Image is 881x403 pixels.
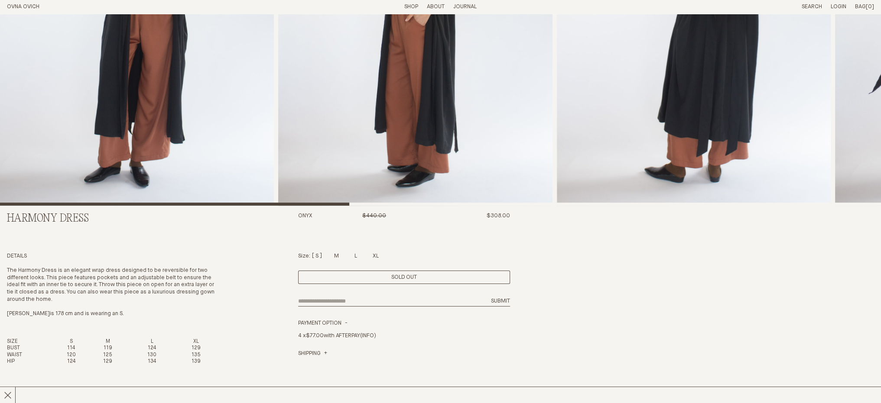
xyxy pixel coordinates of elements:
a: Search [802,4,822,10]
td: 130 [130,352,174,359]
a: Home [7,4,39,10]
a: Shipping [298,350,327,358]
td: 125 [86,352,130,359]
a: Shop [404,4,418,10]
th: XL [174,339,218,345]
div: Enquire [298,271,510,284]
th: L [130,339,174,345]
th: S [57,339,86,345]
span: is 178 cm and is wearing an S. [50,311,124,316]
p: XL [373,253,379,260]
td: 129 [174,345,218,352]
a: (INFO) [360,333,376,339]
div: 4 x with AFTERPAY [298,327,510,350]
td: 119 [86,345,130,352]
td: 124 [130,345,174,352]
th: WAIST [7,352,57,359]
span: [PERSON_NAME] [7,311,50,316]
th: M [86,339,130,345]
th: HIP [7,358,57,365]
span: $77.00 [306,333,324,339]
h4: Details [7,253,218,260]
td: 129 [86,358,130,365]
a: Login [831,4,846,10]
p: L [354,253,357,260]
h3: Onyx [298,213,312,246]
th: BUST [7,345,57,352]
summary: Payment Option [298,320,347,327]
span: Bag [855,4,866,10]
td: 139 [174,358,218,365]
span: $440.00 [362,213,386,219]
button: Submit [491,298,510,305]
th: SIZE [7,339,57,345]
p: The Harmony Dress is an elegant wrap dress designed to be reversible for two different looks. Thi... [7,267,218,303]
td: 135 [174,352,218,359]
span: [0] [866,4,874,10]
td: 134 [130,358,174,365]
span: $308.00 [487,213,510,219]
p: Size: [298,253,310,260]
a: Journal [453,4,477,10]
span: Submit [491,298,510,304]
h2: Harmony Dress [7,213,218,225]
summary: About [427,3,445,11]
td: 120 [57,352,86,359]
td: 114 [57,345,86,352]
td: 124 [57,358,86,365]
